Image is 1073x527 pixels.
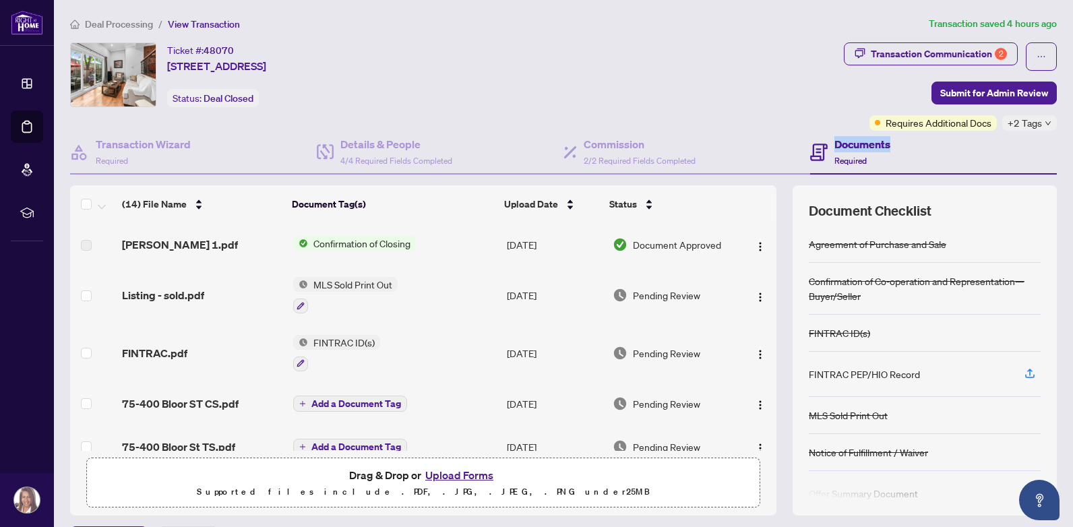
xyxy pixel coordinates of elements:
[70,20,80,29] span: home
[421,466,497,484] button: Upload Forms
[501,425,607,468] td: [DATE]
[584,136,696,152] h4: Commission
[929,16,1057,32] article: Transaction saved 4 hours ago
[613,396,627,411] img: Document Status
[749,436,771,458] button: Logo
[871,43,1007,65] div: Transaction Communication
[633,396,700,411] span: Pending Review
[168,18,240,30] span: View Transaction
[749,234,771,255] button: Logo
[293,395,407,412] button: Add a Document Tag
[755,400,766,410] img: Logo
[749,393,771,414] button: Logo
[755,349,766,360] img: Logo
[293,396,407,412] button: Add a Document Tag
[122,287,204,303] span: Listing - sold.pdf
[122,345,187,361] span: FINTRAC.pdf
[122,396,239,412] span: 75-400 Bloor ST CS.pdf
[340,136,452,152] h4: Details & People
[122,237,238,253] span: [PERSON_NAME] 1.pdf
[844,42,1018,65] button: Transaction Communication2
[1008,115,1042,131] span: +2 Tags
[501,223,607,266] td: [DATE]
[96,136,191,152] h4: Transaction Wizard
[809,274,1041,303] div: Confirmation of Co-operation and Representation—Buyer/Seller
[940,82,1048,104] span: Submit for Admin Review
[755,241,766,252] img: Logo
[809,325,870,340] div: FINTRAC ID(s)
[749,284,771,306] button: Logo
[584,156,696,166] span: 2/2 Required Fields Completed
[299,443,306,450] span: plus
[293,277,398,313] button: Status IconMLS Sold Print Out
[995,48,1007,60] div: 2
[633,288,700,303] span: Pending Review
[167,42,234,58] div: Ticket #:
[633,439,700,454] span: Pending Review
[886,115,991,130] span: Requires Additional Docs
[349,466,497,484] span: Drag & Drop or
[501,266,607,324] td: [DATE]
[308,335,380,350] span: FINTRAC ID(s)
[96,156,128,166] span: Required
[293,335,380,371] button: Status IconFINTRAC ID(s)
[85,18,153,30] span: Deal Processing
[633,346,700,361] span: Pending Review
[286,185,499,223] th: Document Tag(s)
[167,89,259,107] div: Status:
[293,236,416,251] button: Status IconConfirmation of Closing
[122,439,235,455] span: 75-400 Bloor St TS.pdf
[204,44,234,57] span: 48070
[1037,52,1046,61] span: ellipsis
[11,10,43,35] img: logo
[308,236,416,251] span: Confirmation of Closing
[71,43,156,106] img: IMG-W12236800_1.jpg
[809,408,888,423] div: MLS Sold Print Out
[311,442,401,452] span: Add a Document Tag
[311,399,401,408] span: Add a Document Tag
[501,382,607,425] td: [DATE]
[834,156,867,166] span: Required
[308,277,398,292] span: MLS Sold Print Out
[299,400,306,407] span: plus
[204,92,253,104] span: Deal Closed
[809,201,931,220] span: Document Checklist
[1045,120,1051,127] span: down
[501,324,607,382] td: [DATE]
[931,82,1057,104] button: Submit for Admin Review
[809,237,946,251] div: Agreement of Purchase and Sale
[834,136,890,152] h4: Documents
[95,484,752,500] p: Supported files include .PDF, .JPG, .JPEG, .PNG under 25 MB
[117,185,286,223] th: (14) File Name
[293,439,407,455] button: Add a Document Tag
[1019,480,1060,520] button: Open asap
[749,342,771,364] button: Logo
[633,237,721,252] span: Document Approved
[499,185,604,223] th: Upload Date
[293,277,308,292] img: Status Icon
[613,288,627,303] img: Document Status
[613,439,627,454] img: Document Status
[14,487,40,513] img: Profile Icon
[122,197,187,212] span: (14) File Name
[604,185,735,223] th: Status
[293,335,308,350] img: Status Icon
[293,236,308,251] img: Status Icon
[167,58,266,74] span: [STREET_ADDRESS]
[293,438,407,456] button: Add a Document Tag
[504,197,558,212] span: Upload Date
[613,237,627,252] img: Document Status
[755,443,766,454] img: Logo
[755,292,766,303] img: Logo
[158,16,162,32] li: /
[340,156,452,166] span: 4/4 Required Fields Completed
[613,346,627,361] img: Document Status
[809,445,928,460] div: Notice of Fulfillment / Waiver
[809,367,920,381] div: FINTRAC PEP/HIO Record
[87,458,760,508] span: Drag & Drop orUpload FormsSupported files include .PDF, .JPG, .JPEG, .PNG under25MB
[609,197,637,212] span: Status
